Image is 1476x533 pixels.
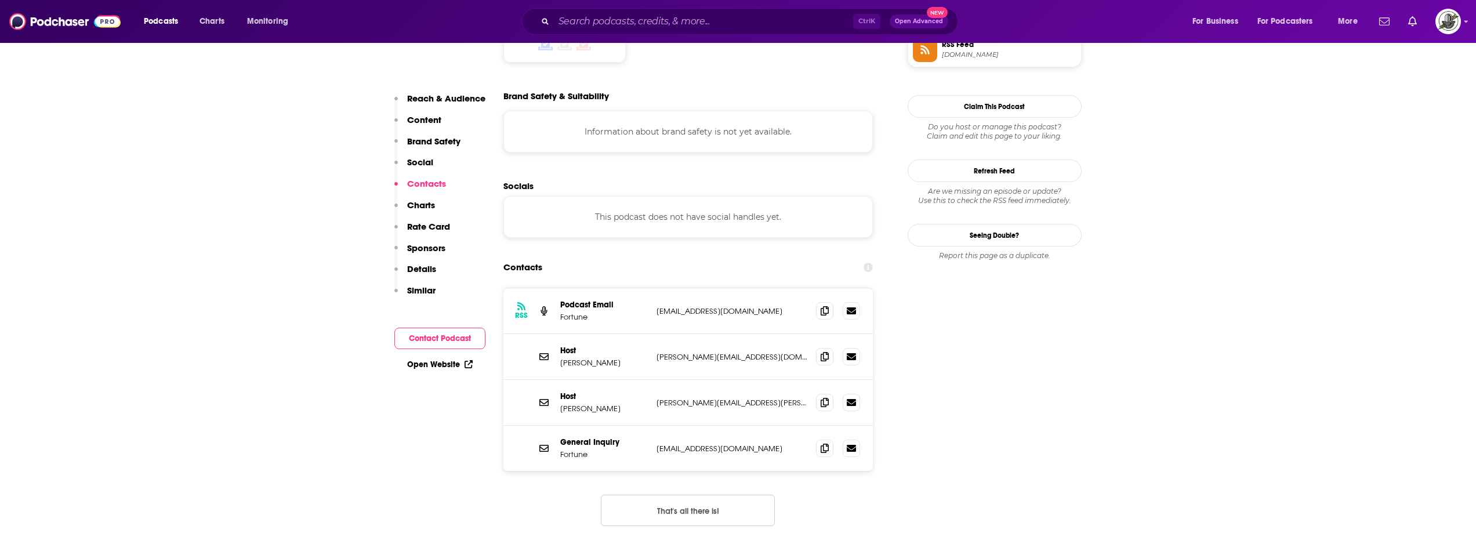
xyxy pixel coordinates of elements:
[394,328,485,349] button: Contact Podcast
[239,12,303,31] button: open menu
[908,251,1082,260] div: Report this page as a duplicate.
[503,256,542,278] h2: Contacts
[908,159,1082,182] button: Refresh Feed
[503,90,609,101] h2: Brand Safety & Suitability
[407,221,450,232] p: Rate Card
[560,449,647,459] p: Fortune
[560,300,647,310] p: Podcast Email
[908,95,1082,118] button: Claim This Podcast
[200,13,224,30] span: Charts
[394,285,436,306] button: Similar
[394,114,441,136] button: Content
[407,360,473,369] a: Open Website
[1435,9,1461,34] span: Logged in as PodProMaxBooking
[601,495,775,526] button: Nothing here.
[657,444,807,454] p: [EMAIL_ADDRESS][DOMAIN_NAME]
[1435,9,1461,34] img: User Profile
[908,224,1082,246] a: Seeing Double?
[394,242,445,264] button: Sponsors
[895,19,943,24] span: Open Advanced
[407,285,436,296] p: Similar
[394,136,460,157] button: Brand Safety
[394,178,446,200] button: Contacts
[144,13,178,30] span: Podcasts
[657,352,807,362] p: [PERSON_NAME][EMAIL_ADDRESS][DOMAIN_NAME]
[908,122,1082,132] span: Do you host or manage this podcast?
[1250,12,1330,31] button: open menu
[560,312,647,322] p: Fortune
[136,12,193,31] button: open menu
[407,178,446,189] p: Contacts
[908,187,1082,205] div: Are we missing an episode or update? Use this to check the RSS feed immediately.
[407,200,435,211] p: Charts
[394,157,433,178] button: Social
[407,263,436,274] p: Details
[247,13,288,30] span: Monitoring
[853,14,880,29] span: Ctrl K
[407,242,445,253] p: Sponsors
[407,93,485,104] p: Reach & Audience
[657,398,807,408] p: [PERSON_NAME][EMAIL_ADDRESS][PERSON_NAME][DOMAIN_NAME]
[503,180,873,191] h2: Socials
[394,93,485,114] button: Reach & Audience
[9,10,121,32] img: Podchaser - Follow, Share and Rate Podcasts
[942,50,1076,59] span: feeds.megaphone.fm
[533,8,969,35] div: Search podcasts, credits, & more...
[1257,13,1313,30] span: For Podcasters
[1338,13,1358,30] span: More
[908,122,1082,141] div: Claim and edit this page to your liking.
[1192,13,1238,30] span: For Business
[1184,12,1253,31] button: open menu
[1435,9,1461,34] button: Show profile menu
[1375,12,1394,31] a: Show notifications dropdown
[1330,12,1372,31] button: open menu
[554,12,853,31] input: Search podcasts, credits, & more...
[503,196,873,238] div: This podcast does not have social handles yet.
[657,306,807,316] p: [EMAIL_ADDRESS][DOMAIN_NAME]
[394,263,436,285] button: Details
[560,358,647,368] p: [PERSON_NAME]
[407,114,441,125] p: Content
[407,157,433,168] p: Social
[394,221,450,242] button: Rate Card
[560,404,647,414] p: [PERSON_NAME]
[515,311,528,320] h3: RSS
[1404,12,1421,31] a: Show notifications dropdown
[927,7,948,18] span: New
[560,391,647,401] p: Host
[942,39,1076,50] span: RSS Feed
[407,136,460,147] p: Brand Safety
[913,38,1076,62] a: RSS Feed[DOMAIN_NAME]
[560,346,647,356] p: Host
[503,111,873,153] div: Information about brand safety is not yet available.
[890,14,948,28] button: Open AdvancedNew
[192,12,231,31] a: Charts
[394,200,435,221] button: Charts
[560,437,647,447] p: General Inquiry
